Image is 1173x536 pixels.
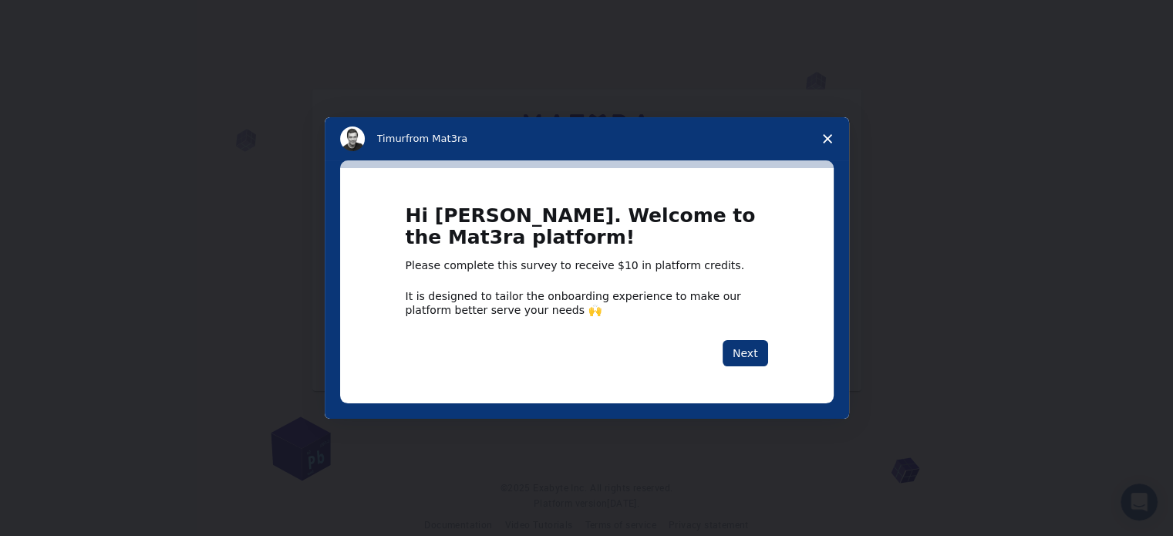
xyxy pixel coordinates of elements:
[340,126,365,151] img: Profile image for Timur
[806,117,849,160] span: Close survey
[406,133,467,144] span: from Mat3ra
[31,11,86,25] span: Soporte
[406,289,768,317] div: It is designed to tailor the onboarding experience to make our platform better serve your needs 🙌
[406,258,768,274] div: Please complete this survey to receive $10 in platform credits.
[406,205,768,258] h1: Hi [PERSON_NAME]. Welcome to the Mat3ra platform!
[723,340,768,366] button: Next
[377,133,406,144] span: Timur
